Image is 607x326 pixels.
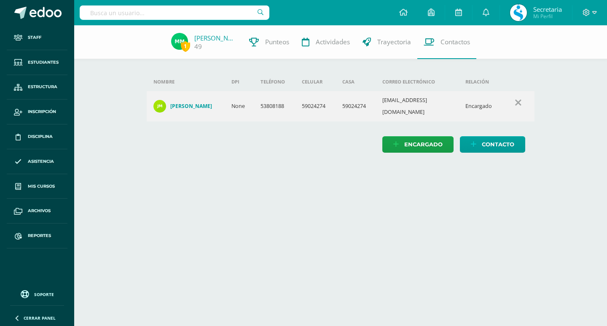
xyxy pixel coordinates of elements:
a: Asistencia [7,149,67,174]
td: [EMAIL_ADDRESS][DOMAIN_NAME] [376,91,459,121]
td: 59024274 [336,91,376,121]
span: Archivos [28,207,51,214]
span: Contactos [440,38,470,46]
input: Busca un usuario... [80,5,269,20]
td: Encargado [459,91,502,121]
a: Punteos [243,25,295,59]
a: Contactos [417,25,476,59]
th: Celular [295,73,335,91]
h4: [PERSON_NAME] [170,103,212,110]
span: Encargado [404,137,443,152]
img: 69bfc59c4439fd3d4eaca18b09012ff5.png [153,100,166,113]
a: [PERSON_NAME] [194,34,236,42]
a: Staff [7,25,67,50]
a: Estructura [7,75,67,100]
span: 1 [181,41,190,51]
a: 49 [194,42,202,51]
img: 3fd79bc209ec99f55274e31f9e53c96d.png [171,33,188,50]
span: Mi Perfil [533,13,562,20]
span: Mis cursos [28,183,55,190]
img: 7ca4a2cca2c7d0437e787d4b01e06a03.png [510,4,527,21]
th: DPI [225,73,254,91]
span: Actividades [316,38,350,46]
a: Estudiantes [7,50,67,75]
span: Secretaria [533,5,562,13]
a: Encargado [382,136,454,153]
td: 53808188 [254,91,295,121]
th: Correo electrónico [376,73,459,91]
th: Nombre [147,73,225,91]
span: Asistencia [28,158,54,165]
a: Archivos [7,199,67,224]
span: Soporte [34,291,54,297]
th: Relación [459,73,502,91]
span: Cerrar panel [24,315,56,321]
a: Soporte [10,288,64,299]
a: Reportes [7,224,67,248]
a: Contacto [460,136,525,153]
a: Actividades [295,25,356,59]
td: None [225,91,254,121]
a: [PERSON_NAME] [153,100,218,113]
td: 59024274 [295,91,335,121]
a: Mis cursos [7,174,67,199]
a: Inscripción [7,100,67,124]
span: Trayectoria [377,38,411,46]
th: Casa [336,73,376,91]
a: Disciplina [7,124,67,149]
span: Reportes [28,232,51,239]
a: Trayectoria [356,25,417,59]
span: Disciplina [28,133,53,140]
th: Teléfono [254,73,295,91]
span: Inscripción [28,108,56,115]
span: Staff [28,34,41,41]
span: Estructura [28,84,57,90]
span: Punteos [265,38,289,46]
span: Contacto [482,137,514,152]
span: Estudiantes [28,59,59,66]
